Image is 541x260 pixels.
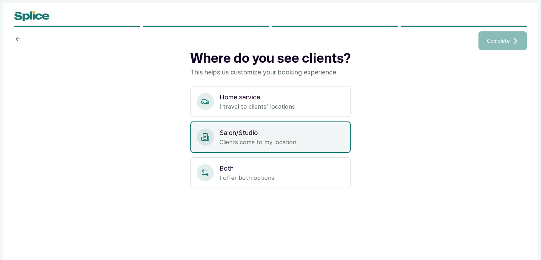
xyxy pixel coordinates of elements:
[219,128,344,138] p: Salon/Studio
[219,163,344,173] p: Both
[190,86,351,117] div: Home serviceI travel to clients' locations
[190,67,351,77] p: This helps us customize your booking experience
[219,173,344,182] p: I offer both options
[190,157,351,188] div: BothI offer both options
[478,31,527,50] button: Complete
[190,50,351,67] h1: Where do you see clients?
[219,92,344,102] p: Home service
[487,37,510,45] span: Complete
[219,102,344,111] p: I travel to clients' locations
[190,121,351,153] div: Salon/StudioClients come to my location
[219,138,344,146] p: Clients come to my location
